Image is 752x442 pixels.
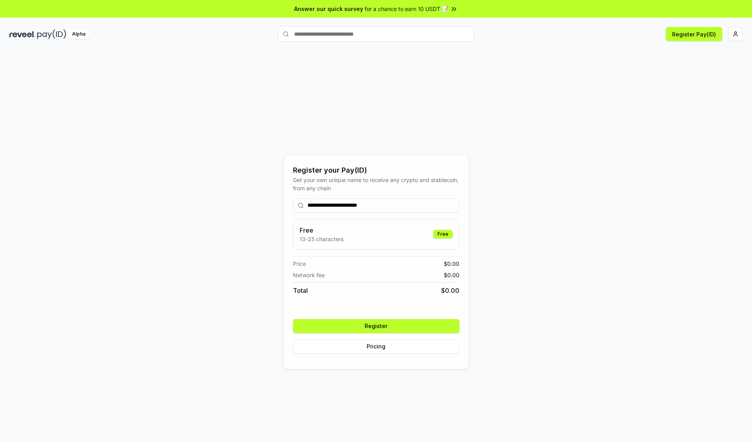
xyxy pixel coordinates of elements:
[293,319,459,333] button: Register
[666,27,722,41] button: Register Pay(ID)
[293,176,459,192] div: Get your own unique name to receive any crypto and stablecoin, from any chain
[293,286,308,295] span: Total
[37,29,66,39] img: pay_id
[68,29,90,39] div: Alpha
[293,271,325,279] span: Network fee
[293,339,459,354] button: Pricing
[444,260,459,268] span: $ 0.00
[365,5,448,13] span: for a chance to earn 10 USDT 📝
[300,226,343,235] h3: Free
[293,165,459,176] div: Register your Pay(ID)
[444,271,459,279] span: $ 0.00
[433,230,453,238] div: Free
[293,260,306,268] span: Price
[441,286,459,295] span: $ 0.00
[294,5,363,13] span: Answer our quick survey
[300,235,343,243] p: 13-25 characters
[9,29,36,39] img: reveel_dark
